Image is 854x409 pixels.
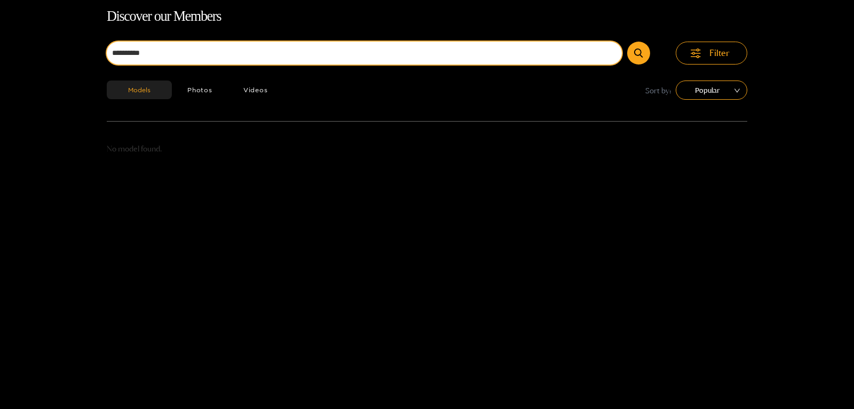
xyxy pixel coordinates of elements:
p: No model found. [107,143,747,155]
span: Sort by: [645,84,671,97]
button: Filter [676,42,747,65]
button: Videos [228,81,283,99]
button: Submit Search [627,42,650,65]
button: Photos [172,81,228,99]
span: Popular [684,82,739,98]
div: sort [676,81,747,100]
h1: Discover our Members [107,5,747,28]
button: Models [107,81,172,99]
span: Filter [709,47,730,59]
